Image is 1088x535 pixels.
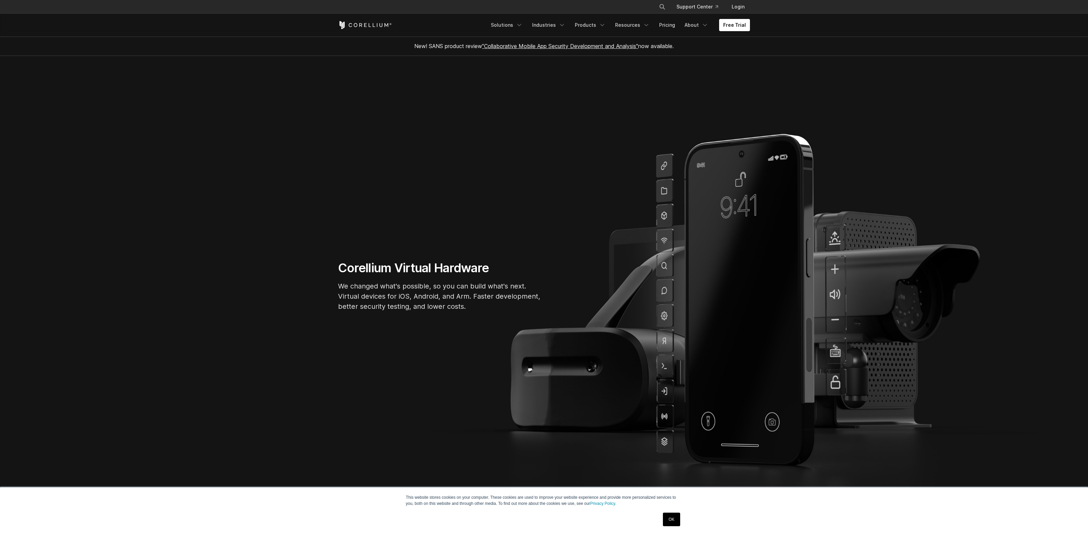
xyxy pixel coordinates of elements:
[338,281,541,312] p: We changed what's possible, so you can build what's next. Virtual devices for iOS, Android, and A...
[414,43,674,49] span: New! SANS product review now available.
[719,19,750,31] a: Free Trial
[656,1,668,13] button: Search
[487,19,527,31] a: Solutions
[611,19,654,31] a: Resources
[655,19,679,31] a: Pricing
[651,1,750,13] div: Navigation Menu
[663,513,680,526] a: OK
[482,43,638,49] a: "Collaborative Mobile App Security Development and Analysis"
[528,19,569,31] a: Industries
[338,21,392,29] a: Corellium Home
[726,1,750,13] a: Login
[338,260,541,276] h1: Corellium Virtual Hardware
[681,19,712,31] a: About
[406,494,682,507] p: This website stores cookies on your computer. These cookies are used to improve your website expe...
[671,1,724,13] a: Support Center
[487,19,750,31] div: Navigation Menu
[590,501,616,506] a: Privacy Policy.
[571,19,610,31] a: Products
